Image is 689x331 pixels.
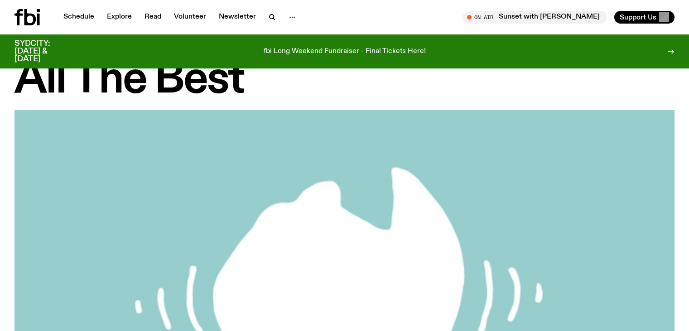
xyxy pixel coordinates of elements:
[213,11,261,24] a: Newsletter
[58,11,100,24] a: Schedule
[614,11,675,24] button: Support Us
[139,11,167,24] a: Read
[264,48,426,56] p: fbi Long Weekend Fundraiser - Final Tickets Here!
[14,60,675,101] h1: All The Best
[101,11,137,24] a: Explore
[463,11,607,24] button: On AirSunset with [PERSON_NAME]
[14,40,72,63] h3: SYDCITY: [DATE] & [DATE]
[620,13,656,21] span: Support Us
[169,11,212,24] a: Volunteer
